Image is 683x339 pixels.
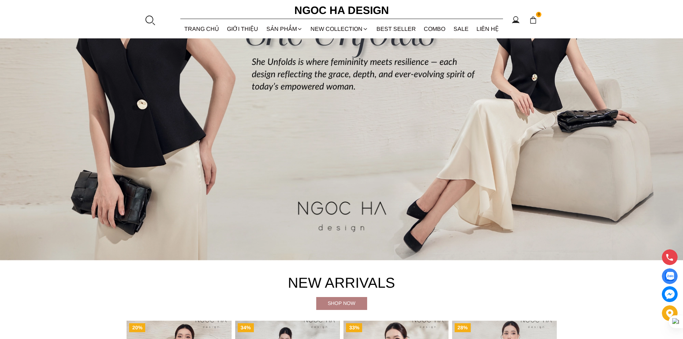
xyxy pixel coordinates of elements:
[262,19,307,38] div: SẢN PHẨM
[529,16,537,24] img: img-CART-ICON-ksit0nf1
[662,286,678,302] a: messenger
[662,268,678,284] a: Display image
[307,19,373,38] a: NEW COLLECTION
[536,12,542,18] span: 0
[450,19,473,38] a: SALE
[180,19,223,38] a: TRANG CHỦ
[420,19,450,38] a: Combo
[665,272,674,281] img: Display image
[316,299,367,307] div: Shop now
[288,2,395,19] a: Ngoc Ha Design
[223,19,262,38] a: GIỚI THIỆU
[127,271,557,294] h4: New Arrivals
[473,19,503,38] a: LIÊN HỆ
[373,19,420,38] a: BEST SELLER
[316,297,367,310] a: Shop now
